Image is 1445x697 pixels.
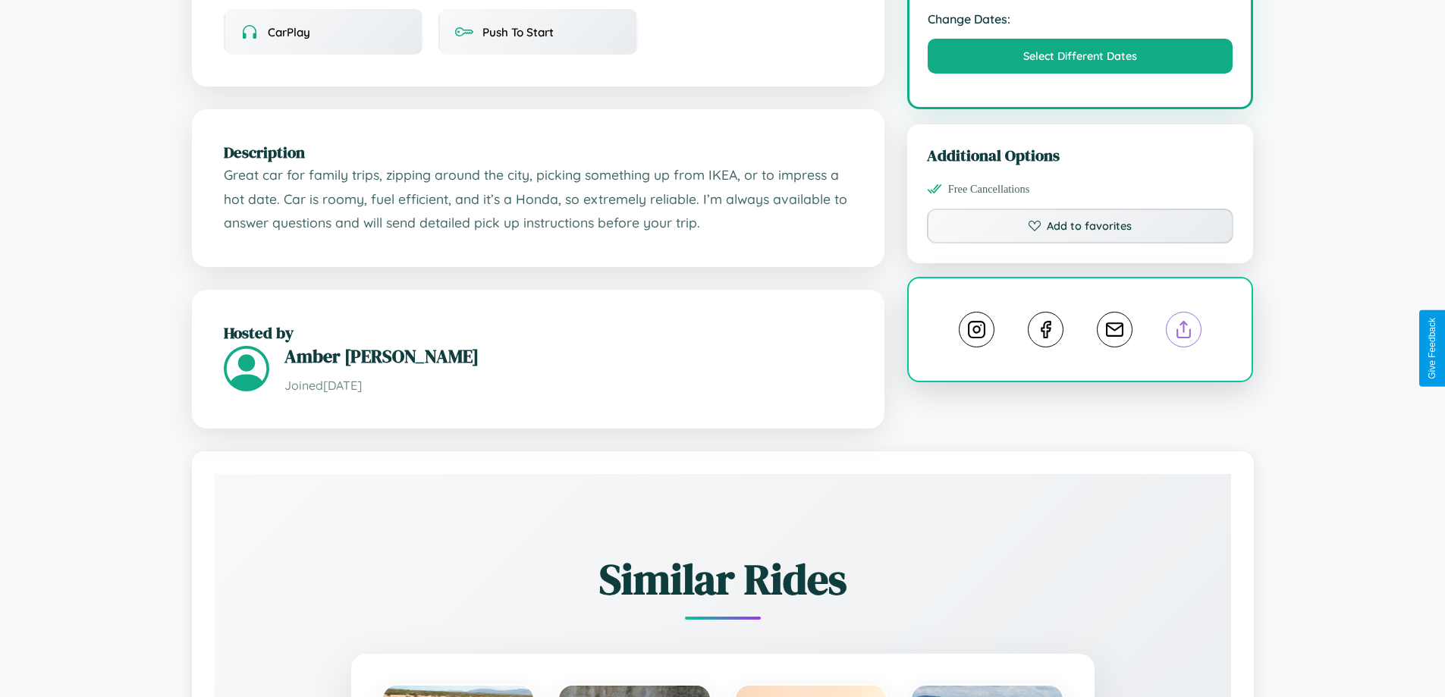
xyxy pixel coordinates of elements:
span: Free Cancellations [948,183,1030,196]
button: Select Different Dates [928,39,1233,74]
span: CarPlay [268,25,310,39]
div: Give Feedback [1427,318,1437,379]
strong: Change Dates: [928,11,1233,27]
button: Add to favorites [927,209,1234,243]
h2: Similar Rides [268,550,1178,608]
h3: Amber [PERSON_NAME] [284,344,853,369]
h2: Description [224,141,853,163]
h3: Additional Options [927,144,1234,166]
span: Push To Start [482,25,554,39]
p: Great car for family trips, zipping around the city, picking something up from IKEA, or to impres... [224,163,853,235]
h2: Hosted by [224,322,853,344]
p: Joined [DATE] [284,375,853,397]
